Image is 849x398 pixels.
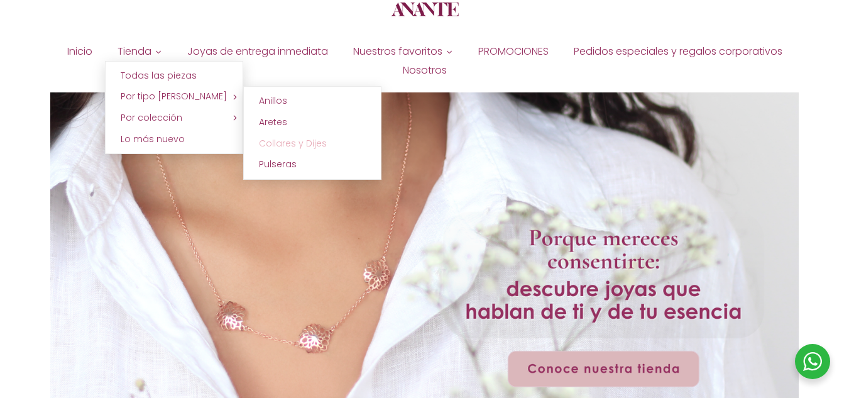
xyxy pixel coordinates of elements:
a: Nosotros [390,61,459,80]
span: Tienda [118,45,151,58]
span: Anillos [259,94,287,107]
a: Por tipo [PERSON_NAME] [105,86,243,108]
a: PROMOCIONES [466,42,561,61]
a: Todas las piezas [105,65,243,87]
span: Pedidos especiales y regalos corporativos [574,45,782,58]
span: Nuestros favoritos [353,45,442,58]
a: Collares y Dijes [243,133,381,155]
span: Inicio [67,45,92,58]
span: Collares y Dijes [259,137,327,150]
a: Nuestros favoritos [341,42,466,61]
span: Pulseras [259,158,297,170]
a: Pulseras [243,154,381,175]
a: Joyas de entrega inmediata [175,42,341,61]
a: Tienda [105,42,175,61]
a: Inicio [55,42,105,61]
a: Pedidos especiales y regalos corporativos [561,42,795,61]
span: Por tipo [PERSON_NAME] [121,90,227,102]
span: Nosotros [403,64,447,77]
a: Aretes [243,112,381,133]
span: Joyas de entrega inmediata [187,45,328,58]
span: Todas las piezas [121,69,197,82]
a: Anillos [243,91,381,112]
a: Por colección [105,108,243,129]
a: Lo más nuevo [105,129,243,150]
span: PROMOCIONES [478,45,549,58]
span: Aretes [259,116,287,128]
span: Lo más nuevo [121,133,185,145]
span: Por colección [121,111,182,124]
